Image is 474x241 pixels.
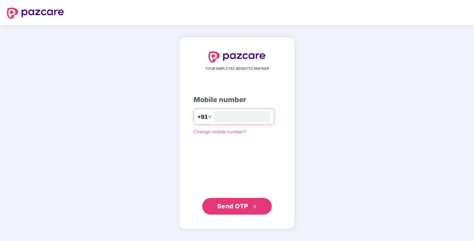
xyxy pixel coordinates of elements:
[208,115,212,119] span: down
[209,51,265,63] img: logo
[194,94,280,105] div: Mobile number
[205,66,269,72] span: YOUR EMPLOYEE BENEFITS PARTNER
[7,8,64,19] img: logo
[197,113,208,121] span: +91
[253,205,257,209] span: double-right
[194,129,246,134] a: Change mobile number?
[217,202,248,210] span: Send OTP
[202,198,272,215] button: Send OTPdouble-right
